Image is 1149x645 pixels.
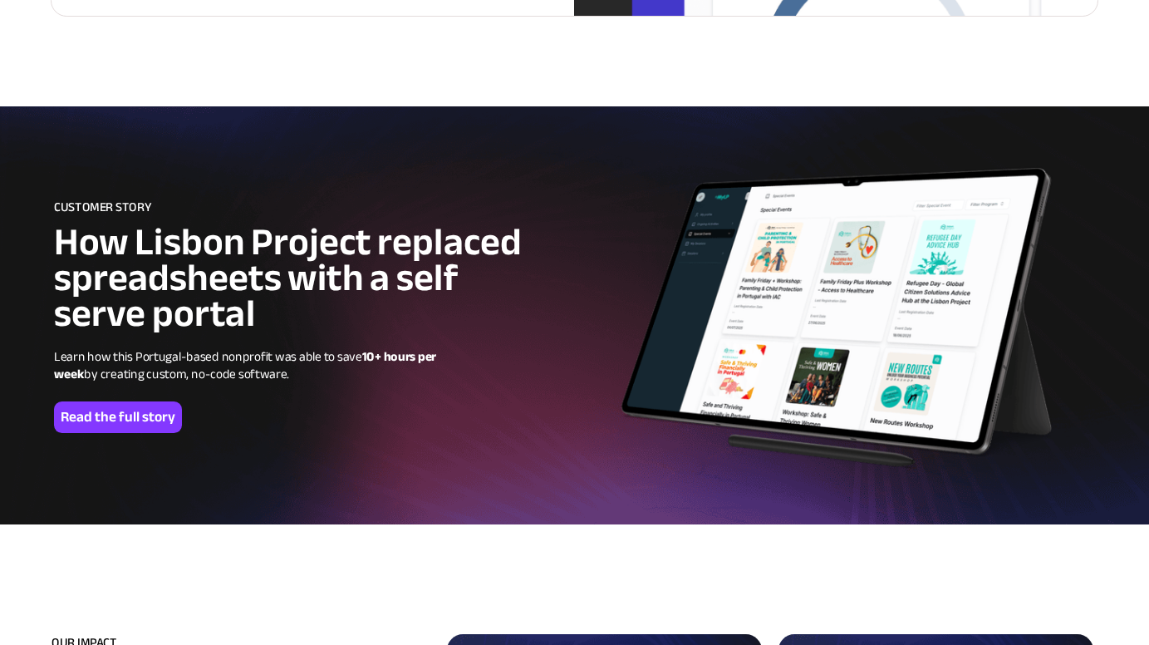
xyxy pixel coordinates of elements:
[54,408,182,426] span: Read the full story
[54,401,182,433] a: Read the full story
[54,345,436,387] strong: 10+ hours per week
[54,195,151,219] span: CUSTOMER STORY
[54,345,436,387] span: Learn how this Portugal-based nonprofit was able to save by creating custom, no-code software.
[54,206,522,350] span: How Lisbon Project replaced spreadsheets with a self serve portal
